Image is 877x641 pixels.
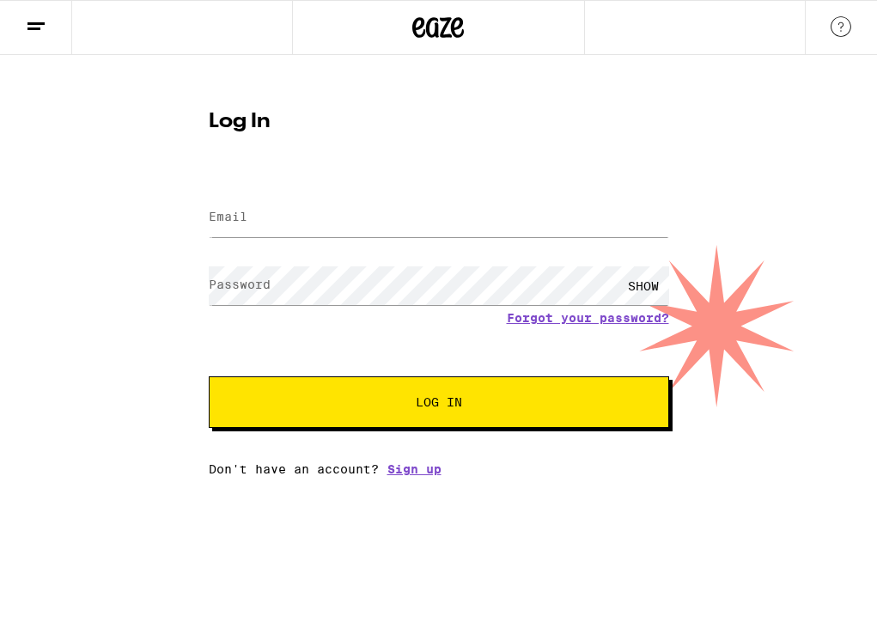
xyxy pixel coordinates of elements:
[209,462,669,476] div: Don't have an account?
[209,376,669,428] button: Log In
[209,198,669,237] input: Email
[209,210,247,223] label: Email
[618,266,669,305] div: SHOW
[507,311,669,325] a: Forgot your password?
[209,278,271,291] label: Password
[416,396,462,408] span: Log In
[209,112,669,132] h1: Log In
[387,462,442,476] a: Sign up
